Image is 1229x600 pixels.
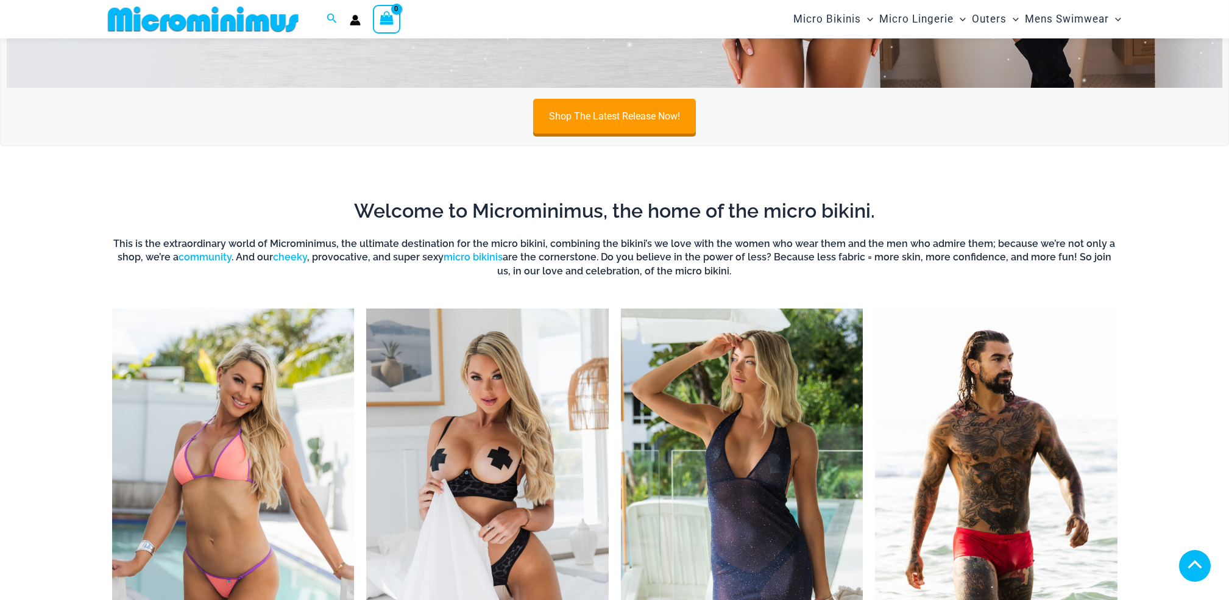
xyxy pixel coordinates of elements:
[533,99,696,134] a: Shop The Latest Release Now!
[350,15,361,26] a: Account icon link
[444,251,503,263] a: micro bikinis
[861,4,873,35] span: Menu Toggle
[969,4,1022,35] a: OutersMenu ToggleMenu Toggle
[793,4,861,35] span: Micro Bikinis
[1007,4,1019,35] span: Menu Toggle
[788,2,1127,37] nav: Site Navigation
[373,5,401,33] a: View Shopping Cart, empty
[112,198,1117,224] h2: Welcome to Microminimus, the home of the micro bikini.
[1022,4,1124,35] a: Mens SwimwearMenu ToggleMenu Toggle
[879,4,954,35] span: Micro Lingerie
[1025,4,1109,35] span: Mens Swimwear
[790,4,876,35] a: Micro BikinisMenu ToggleMenu Toggle
[327,12,338,27] a: Search icon link
[273,251,307,263] a: cheeky
[1109,4,1121,35] span: Menu Toggle
[972,4,1007,35] span: Outers
[112,237,1117,278] h6: This is the extraordinary world of Microminimus, the ultimate destination for the micro bikini, c...
[954,4,966,35] span: Menu Toggle
[179,251,232,263] a: community
[876,4,969,35] a: Micro LingerieMenu ToggleMenu Toggle
[103,5,303,33] img: MM SHOP LOGO FLAT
